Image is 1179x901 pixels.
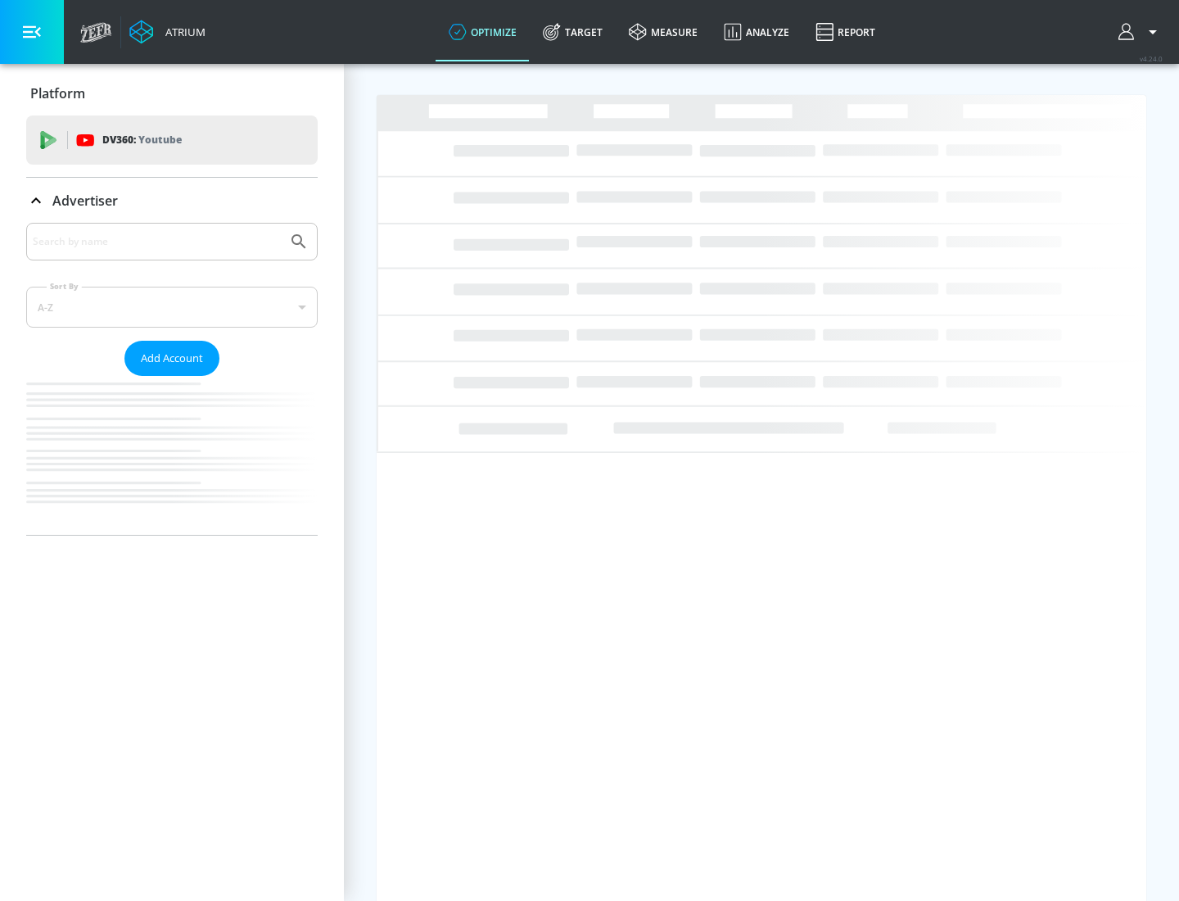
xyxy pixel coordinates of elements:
[33,231,281,252] input: Search by name
[802,2,888,61] a: Report
[159,25,206,39] div: Atrium
[26,223,318,535] div: Advertiser
[102,131,182,149] p: DV360:
[530,2,616,61] a: Target
[1140,54,1163,63] span: v 4.24.0
[26,115,318,165] div: DV360: Youtube
[52,192,118,210] p: Advertiser
[436,2,530,61] a: optimize
[141,349,203,368] span: Add Account
[30,84,85,102] p: Platform
[26,70,318,116] div: Platform
[47,281,82,292] label: Sort By
[138,131,182,148] p: Youtube
[26,178,318,224] div: Advertiser
[711,2,802,61] a: Analyze
[26,376,318,535] nav: list of Advertiser
[616,2,711,61] a: measure
[124,341,219,376] button: Add Account
[26,287,318,328] div: A-Z
[129,20,206,44] a: Atrium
